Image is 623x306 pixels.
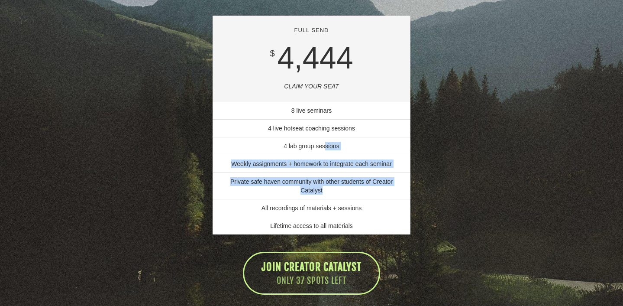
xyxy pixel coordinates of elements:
span: Lifetime access to all materials [270,222,353,229]
span: Weekly assignments + homework to integrate each seminar [231,160,392,167]
span: Private safe haven community with other students of Creator Catalyst [230,178,393,194]
a: JOIN CREATOR CATALYST ONLY 37 SPOTS LEFT [243,252,380,295]
span: 4 lab group sessions [284,143,339,150]
div: CLAIM YOUR SEAT [219,82,404,91]
span: 8 live seminars [291,107,332,114]
div: FULL SEND [219,26,404,35]
span: ONLY 37 SPOTS LEFT [261,275,362,287]
span: All recordings of materials + sessions [261,205,362,212]
div: $ [270,47,274,60]
span: JOIN CREATOR CATALYST [261,260,362,273]
span: 4 live hotseat coaching sessions [268,125,355,132]
div: 4,444 [270,43,353,73]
